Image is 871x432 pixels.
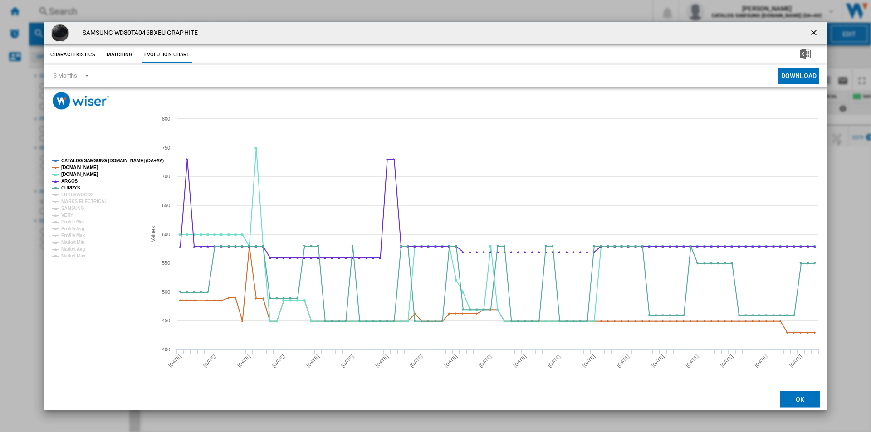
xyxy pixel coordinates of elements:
ng-md-icon: getI18NText('BUTTONS.CLOSE_DIALOG') [809,28,820,39]
tspan: Market Min [61,240,84,245]
tspan: SAMSUNG [61,206,84,211]
tspan: [DATE] [754,354,768,369]
tspan: 700 [162,174,170,179]
tspan: [DATE] [409,354,424,369]
tspan: [DATE] [719,354,734,369]
button: Matching [100,47,140,63]
button: Evolution chart [142,47,192,63]
tspan: [DATE] [512,354,527,369]
tspan: CATALOG SAMSUNG [DOMAIN_NAME] (DA+AV) [61,158,164,163]
tspan: Profile Max [61,233,85,238]
tspan: Profile Min [61,219,84,224]
button: OK [780,391,820,408]
tspan: LITTLEWOODS [61,192,94,197]
tspan: 750 [162,145,170,150]
tspan: [DATE] [305,354,320,369]
tspan: [DATE] [271,354,286,369]
tspan: [DATE] [788,354,803,369]
tspan: 500 [162,289,170,295]
tspan: [DATE] [340,354,355,369]
tspan: 600 [162,232,170,237]
button: getI18NText('BUTTONS.CLOSE_DIALOG') [806,24,824,42]
md-dialog: Product popup [44,22,827,411]
img: logo_wiser_300x94.png [53,92,109,110]
tspan: 400 [162,347,170,352]
img: excel-24x24.png [800,49,811,59]
button: Characteristics [48,47,98,63]
tspan: 800 [162,116,170,121]
tspan: [DATE] [374,354,389,369]
tspan: 450 [162,318,170,323]
tspan: [DATE] [478,354,493,369]
tspan: 550 [162,260,170,266]
tspan: [DATE] [685,354,700,369]
tspan: ARGOS [61,179,78,184]
tspan: [DATE] [547,354,562,369]
tspan: [DATE] [202,354,217,369]
tspan: [DATE] [167,354,182,369]
div: 3 Months [54,72,77,79]
tspan: MARKS ELECTRICAL [61,199,107,204]
tspan: Market Max [61,253,86,258]
button: Download [778,68,819,84]
tspan: [DOMAIN_NAME] [61,172,98,177]
tspan: [DATE] [650,354,665,369]
img: 8599616_R_Z001A [51,24,69,42]
tspan: [DATE] [443,354,458,369]
tspan: [DATE] [616,354,631,369]
tspan: VERY [61,213,73,218]
h4: SAMSUNG WD80TA046BXEU GRAPHITE [78,29,198,38]
tspan: Values [150,226,157,242]
tspan: [DOMAIN_NAME] [61,165,98,170]
tspan: CURRYS [61,185,80,190]
button: Download in Excel [785,47,825,63]
tspan: [DATE] [236,354,251,369]
tspan: [DATE] [581,354,596,369]
tspan: Market Avg [61,247,85,252]
tspan: 650 [162,203,170,208]
tspan: Profile Avg [61,226,84,231]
